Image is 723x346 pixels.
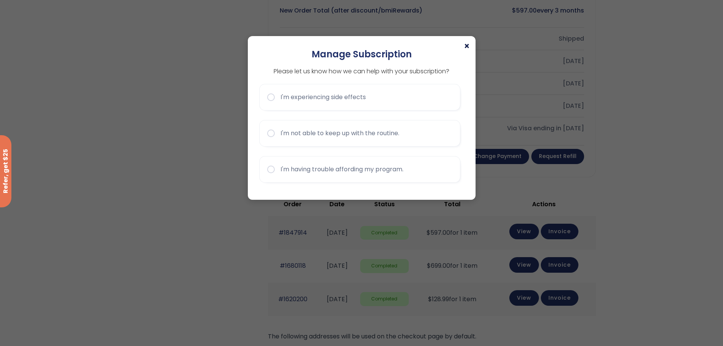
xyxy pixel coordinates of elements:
[259,156,460,183] button: I'm having trouble affording my program.
[259,47,464,61] h2: Manage Subscription
[259,84,460,111] button: I'm experiencing side effects
[259,66,464,76] p: Please let us know how we can help with your subscription?
[464,42,470,51] span: ×
[259,120,460,147] button: I'm not able to keep up with the routine.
